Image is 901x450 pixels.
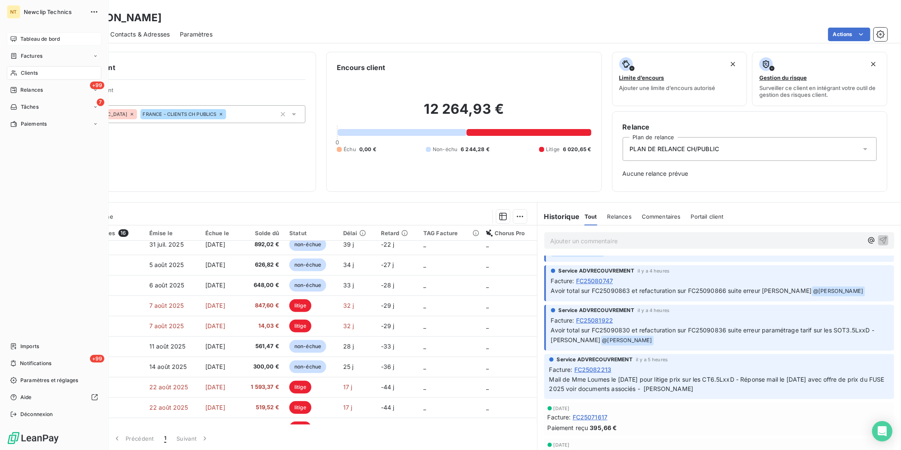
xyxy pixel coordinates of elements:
span: @ [PERSON_NAME] [601,336,654,346]
span: non-échue [289,340,326,353]
h6: Historique [537,211,580,222]
span: litige [289,422,311,434]
span: _ [486,261,489,268]
span: 1 [164,434,166,443]
span: -47 j [381,424,394,431]
span: Commentaires [642,213,681,220]
span: Avoir total sur FC25090830 et refacturation sur FC25090836 suite erreur paramétrage tarif sur les... [551,326,876,343]
span: _ [486,302,489,309]
span: -33 j [381,343,395,350]
span: 6 août 2025 [149,281,185,289]
button: Limite d’encoursAjouter une limite d’encours autorisé [612,52,747,106]
span: Imports [20,343,39,350]
span: Litige [546,146,560,153]
span: il y a 5 heures [636,357,668,362]
span: 847,60 € [244,301,279,310]
span: [DATE] [205,424,225,431]
span: Factures [21,52,42,60]
h6: Informations client [51,62,305,73]
span: non-échue [289,360,326,373]
span: Non-échu [433,146,457,153]
span: Ajouter une limite d’encours autorisé [619,84,716,91]
h3: [PERSON_NAME] [75,10,162,25]
span: 17 j [343,404,353,411]
span: _ [486,322,489,329]
span: Paramètres [180,30,213,39]
span: _ [486,404,489,411]
span: +99 [90,82,104,89]
span: Notifications [20,360,51,367]
span: Portail client [691,213,724,220]
span: _ [486,241,489,248]
span: [DATE] [205,404,225,411]
span: [DATE] [205,383,225,391]
span: 519,52 € [244,403,279,412]
span: [DATE] [554,406,570,411]
div: TAG Facture [423,230,476,236]
span: FC25080747 [576,276,613,285]
span: 5 août 2025 [149,261,184,268]
span: Contacts & Adresses [110,30,170,39]
span: _ [423,281,426,289]
span: Clients [21,69,38,77]
span: 561,47 € [244,342,279,351]
span: 32 j [343,322,354,329]
span: 11 août 2025 [149,343,186,350]
span: 14 août 2025 [149,363,187,370]
span: _ [423,404,426,411]
span: 7 août 2025 [149,322,184,329]
span: Service ADVRECOUVREMENT [559,267,634,275]
span: [DATE] [205,241,225,248]
span: 626,82 € [244,261,279,269]
div: Solde dû [244,230,279,236]
span: Paramètres et réglages [20,377,78,384]
span: 648,00 € [244,281,279,290]
span: Newclip Technics [24,8,85,15]
span: Relances [607,213,632,220]
span: [DATE] [205,363,225,370]
span: FC25071617 [573,413,608,422]
span: [DATE] [205,261,225,268]
span: Tableau de bord [20,35,60,43]
span: FC25081922 [576,316,613,325]
span: 32 j [343,302,354,309]
span: 6 244,28 € [461,146,490,153]
span: 31 juil. 2025 [149,241,184,248]
span: non-échue [289,259,326,271]
h6: Encours client [337,62,385,73]
span: 25 août 2025 [149,424,188,431]
span: 892,02 € [244,240,279,249]
button: 1 [159,430,171,447]
span: non-échue [289,238,326,251]
span: 25 j [343,363,354,370]
div: Échue le [205,230,234,236]
span: 22 août 2025 [149,404,188,411]
span: _ [423,261,426,268]
span: -22 j [381,241,395,248]
span: Échu [344,146,356,153]
span: [DATE] [205,343,225,350]
span: -28 j [381,281,395,289]
div: Chorus Pro [486,230,532,236]
button: Suivant [171,430,214,447]
a: Aide [7,391,101,404]
span: 34 j [343,261,354,268]
span: litige [289,401,311,414]
span: _ [423,383,426,391]
span: litige [289,381,311,394]
span: @ [PERSON_NAME] [812,287,865,296]
div: Open Intercom Messenger [872,421,893,442]
span: 0 [336,139,339,146]
span: [DATE] [205,322,225,329]
button: Précédent [108,430,159,447]
span: -29 j [381,302,395,309]
span: 300,00 € [244,363,279,371]
span: -29 j [381,322,395,329]
span: il y a 4 heures [638,308,669,313]
span: _ [423,302,426,309]
span: Paiements [21,120,47,128]
span: 14 j [343,424,353,431]
span: -36 j [381,363,395,370]
span: Facture : [551,316,574,325]
button: Actions [828,28,870,41]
